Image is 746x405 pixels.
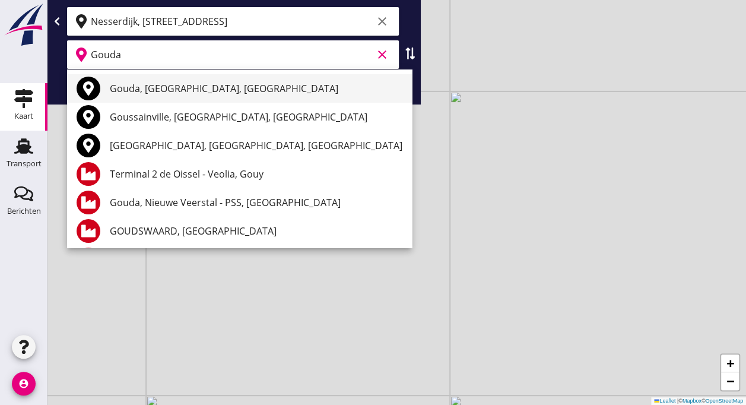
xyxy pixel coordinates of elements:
[651,397,746,405] div: © ©
[110,110,402,124] div: Goussainville, [GEOGRAPHIC_DATA], [GEOGRAPHIC_DATA]
[91,12,373,31] input: Vertrekpunt
[110,138,402,153] div: [GEOGRAPHIC_DATA], [GEOGRAPHIC_DATA], [GEOGRAPHIC_DATA]
[726,374,734,388] span: −
[726,356,734,371] span: +
[91,45,373,64] input: Bestemming
[2,3,45,47] img: logo-small.a267ee39.svg
[375,48,389,62] i: clear
[721,372,739,390] a: Zoom out
[110,224,402,238] div: GOUDSWAARD, [GEOGRAPHIC_DATA]
[654,398,675,404] a: Leaflet
[14,112,33,120] div: Kaart
[7,207,41,215] div: Berichten
[7,160,42,167] div: Transport
[110,81,402,96] div: Gouda, [GEOGRAPHIC_DATA], [GEOGRAPHIC_DATA]
[375,14,389,29] i: clear
[682,398,701,404] a: Mapbox
[110,195,402,210] div: Gouda, Nieuwe Veerstal - PSS, [GEOGRAPHIC_DATA]
[12,372,36,395] i: account_circle
[705,398,743,404] a: OpenStreetMap
[677,398,678,404] span: |
[721,355,739,372] a: Zoom in
[110,167,402,181] div: Terminal 2 de Oissel - Veolia, Gouy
